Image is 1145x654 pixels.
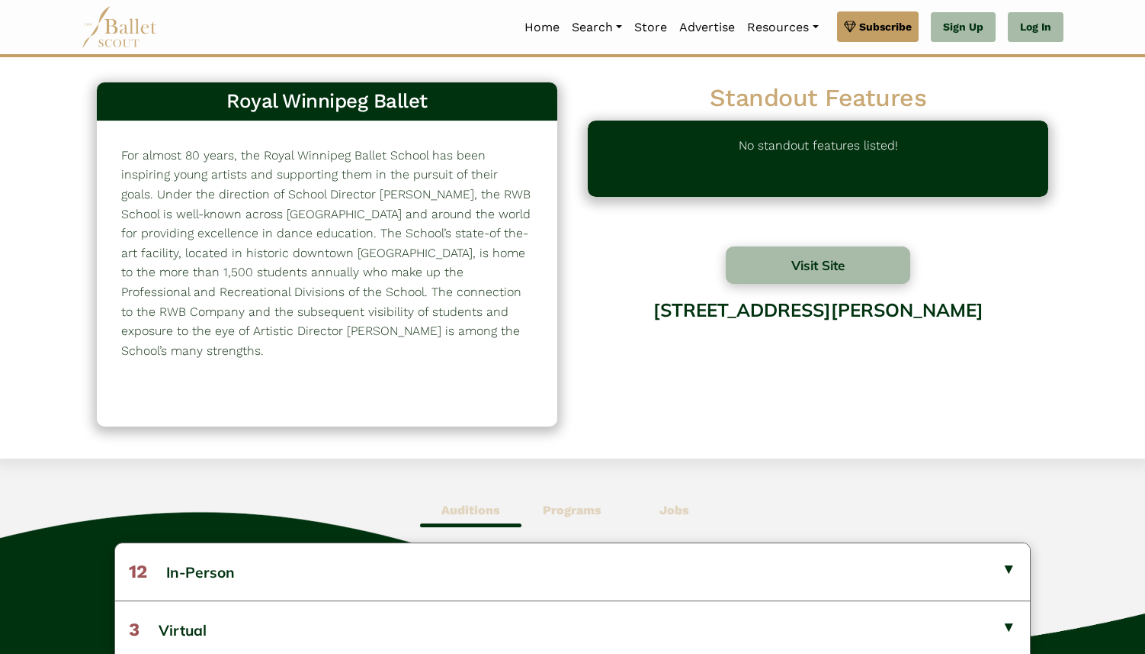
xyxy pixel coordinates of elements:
img: gem.svg [844,18,856,35]
h3: Royal Winnipeg Ballet [109,89,545,114]
span: 3 [129,619,140,640]
a: Log In [1008,12,1063,43]
a: Subscribe [837,11,919,42]
a: Sign Up [931,12,996,43]
b: Jobs [659,503,689,517]
p: For almost 80 years, the Royal Winnipeg Ballet School has been inspiring young artists and suppor... [121,146,533,361]
b: Programs [543,503,601,517]
button: Visit Site [726,246,910,284]
a: Advertise [673,11,741,43]
button: 12In-Person [115,543,1030,600]
b: Auditions [441,503,500,517]
p: No standout features listed! [739,136,898,182]
a: Search [566,11,628,43]
h2: Standout Features [588,82,1048,114]
span: 12 [129,561,147,582]
a: Store [628,11,673,43]
a: Resources [741,11,824,43]
div: [STREET_ADDRESS][PERSON_NAME] [588,288,1048,411]
a: Home [518,11,566,43]
span: Subscribe [859,18,912,35]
